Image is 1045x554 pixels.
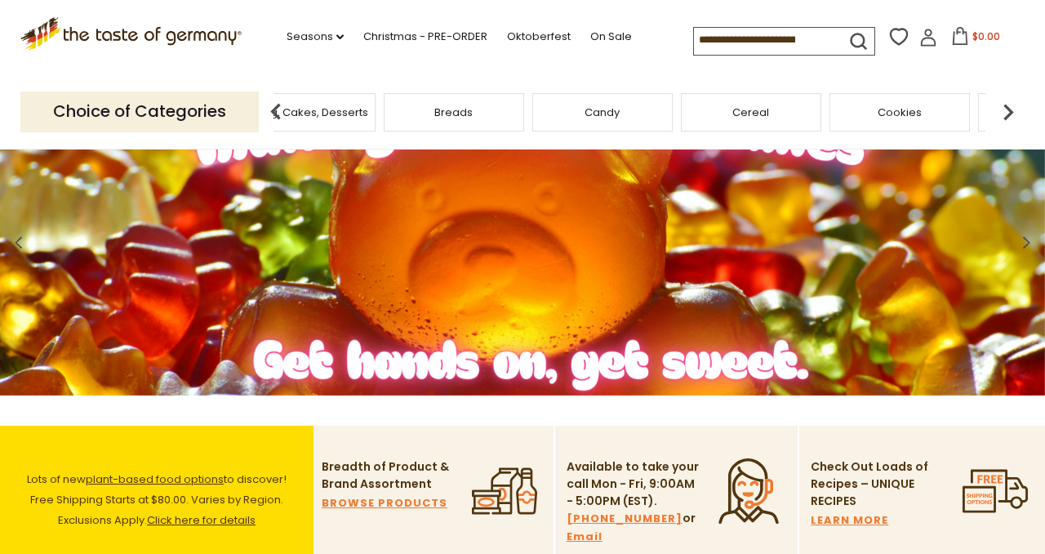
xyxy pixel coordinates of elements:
[567,528,603,546] a: Email
[322,458,456,493] p: Breadth of Product & Brand Assortment
[992,96,1025,128] img: next arrow
[507,28,571,46] a: Oktoberfest
[811,512,888,529] a: LEARN MORE
[940,27,1010,51] button: $0.00
[86,471,224,487] a: plant-based food options
[363,28,487,46] a: Christmas - PRE-ORDER
[147,512,256,528] a: Click here for details
[242,106,368,118] a: Baking, Cakes, Desserts
[287,28,344,46] a: Seasons
[20,92,259,132] p: Choice of Categories
[878,106,922,118] a: Cookies
[322,494,447,512] a: BROWSE PRODUCTS
[260,96,292,128] img: previous arrow
[732,106,769,118] a: Cereal
[585,106,620,118] a: Candy
[567,510,683,528] a: [PHONE_NUMBER]
[811,458,929,510] p: Check Out Loads of Recipes – UNIQUE RECIPES
[567,458,701,546] p: Available to take your call Mon - Fri, 9:00AM - 5:00PM (EST). or
[972,29,1000,43] span: $0.00
[27,471,287,528] span: Lots of new to discover! Free Shipping Starts at $80.00. Varies by Region. Exclusions Apply.
[434,106,473,118] a: Breads
[590,28,632,46] a: On Sale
